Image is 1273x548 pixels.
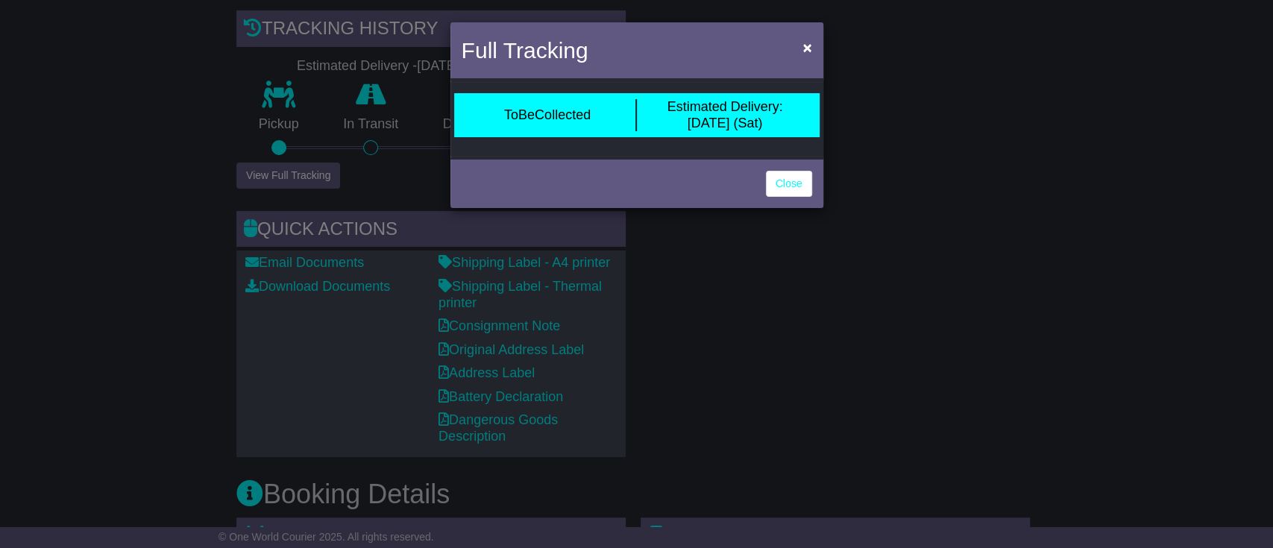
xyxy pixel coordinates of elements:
span: Estimated Delivery: [667,99,782,114]
div: ToBeCollected [504,107,591,124]
h4: Full Tracking [462,34,588,67]
span: × [802,39,811,56]
button: Close [795,32,819,63]
div: [DATE] (Sat) [667,99,782,131]
a: Close [766,171,812,197]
